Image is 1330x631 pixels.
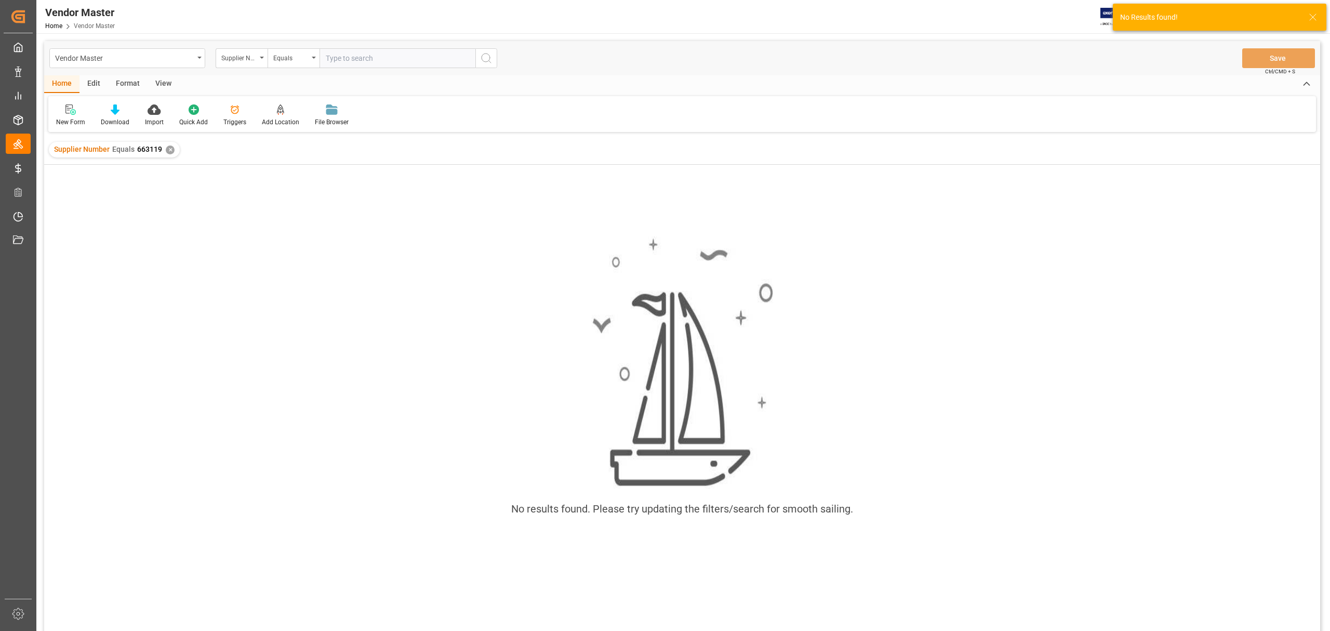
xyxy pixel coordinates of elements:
[101,117,129,127] div: Download
[112,145,135,153] span: Equals
[79,75,108,93] div: Edit
[179,117,208,127] div: Quick Add
[49,48,205,68] button: open menu
[44,75,79,93] div: Home
[268,48,320,68] button: open menu
[54,145,110,153] span: Supplier Number
[56,117,85,127] div: New Form
[148,75,179,93] div: View
[223,117,246,127] div: Triggers
[475,48,497,68] button: search button
[216,48,268,68] button: open menu
[55,51,194,64] div: Vendor Master
[1265,68,1295,75] span: Ctrl/CMD + S
[1100,8,1136,26] img: Exertis%20JAM%20-%20Email%20Logo.jpg_1722504956.jpg
[137,145,162,153] span: 663119
[320,48,475,68] input: Type to search
[166,146,175,154] div: ✕
[221,51,257,63] div: Supplier Number
[1120,12,1299,23] div: No Results found!
[511,501,853,517] div: No results found. Please try updating the filters/search for smooth sailing.
[262,117,299,127] div: Add Location
[45,22,62,30] a: Home
[108,75,148,93] div: Format
[273,51,309,63] div: Equals
[1242,48,1315,68] button: Save
[145,117,164,127] div: Import
[591,236,773,489] img: smooth_sailing.jpeg
[45,5,115,20] div: Vendor Master
[315,117,349,127] div: File Browser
